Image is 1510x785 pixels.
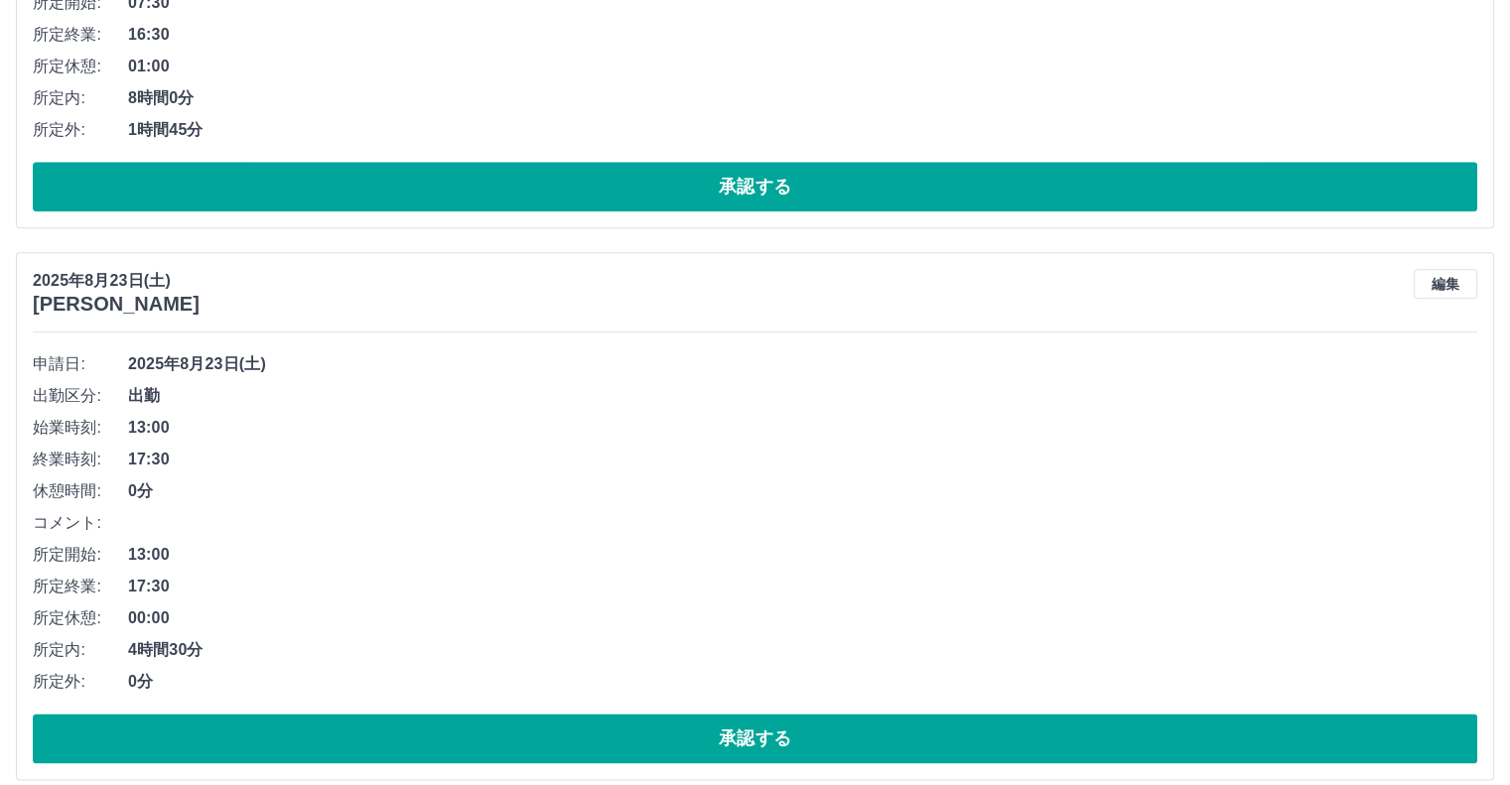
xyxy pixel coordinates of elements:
span: 16:30 [128,23,1477,47]
span: コメント: [33,511,128,535]
span: 2025年8月23日(土) [128,352,1477,376]
span: 所定内: [33,86,128,110]
button: 承認する [33,714,1477,763]
span: 所定開始: [33,543,128,567]
span: 1時間45分 [128,118,1477,142]
span: 0分 [128,670,1477,694]
span: 4時間30分 [128,638,1477,662]
span: 申請日: [33,352,128,376]
button: 承認する [33,162,1477,211]
span: 所定終業: [33,575,128,598]
span: 休憩時間: [33,479,128,503]
p: 2025年8月23日(土) [33,269,200,293]
span: 出勤区分: [33,384,128,408]
span: 所定内: [33,638,128,662]
span: 13:00 [128,543,1477,567]
span: 13:00 [128,416,1477,440]
span: 出勤 [128,384,1477,408]
h3: [PERSON_NAME] [33,293,200,316]
span: 0分 [128,479,1477,503]
span: 17:30 [128,448,1477,471]
span: 始業時刻: [33,416,128,440]
span: 所定休憩: [33,606,128,630]
span: 01:00 [128,55,1477,78]
span: 所定外: [33,118,128,142]
button: 編集 [1414,269,1477,299]
span: 所定休憩: [33,55,128,78]
span: 17:30 [128,575,1477,598]
span: 所定終業: [33,23,128,47]
span: 所定外: [33,670,128,694]
span: 8時間0分 [128,86,1477,110]
span: 00:00 [128,606,1477,630]
span: 終業時刻: [33,448,128,471]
